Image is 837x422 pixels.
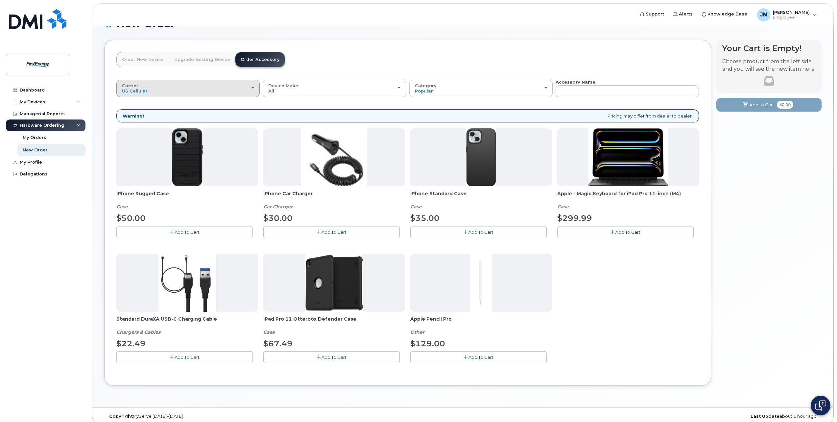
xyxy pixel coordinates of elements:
[615,229,640,235] span: Add To Cart
[697,8,752,21] a: Knowledge Base
[409,80,553,97] button: Category Popular
[268,83,298,88] span: Device Make
[815,400,826,411] img: Open chat
[263,213,293,223] span: $30.00
[410,204,422,210] em: Case
[301,128,367,186] img: iphonesecg.jpg
[305,254,363,312] img: OtterboxDefender11Pro.jpg
[557,190,699,210] div: Apple - Magic Keyboard for iPad Pro 11‑inch (M4)
[116,204,128,210] em: Case
[117,52,169,67] a: Order New Device
[263,329,275,335] em: Case
[116,190,258,203] span: iPhone Rugged Case
[410,190,552,203] span: iPhone Standard Case
[773,15,810,20] span: Employee
[557,204,569,210] em: Case
[410,226,547,238] button: Add To Cart
[583,414,822,419] div: about 1 hour ago
[116,109,699,123] div: Pricing may differ from dealer to dealer!
[175,355,200,360] span: Add To Cart
[116,190,258,210] div: iPhone Rugged Case
[557,226,694,238] button: Add To Cart
[716,98,822,112] button: Add to Cart $0.00
[123,113,144,119] strong: Warning!
[751,414,779,419] strong: Last Update
[415,83,437,88] span: Category
[263,80,406,97] button: Device Make All
[322,355,347,360] span: Add To Cart
[268,88,274,93] span: All
[777,101,793,109] span: $0.00
[235,52,285,67] a: Order Accessory
[116,316,258,335] div: Standard DuraXA USB-C Charging Cable
[169,52,235,67] a: Upgrade Existing Device
[773,10,810,15] span: [PERSON_NAME]
[263,190,405,210] div: iPhone Car Charger
[263,226,400,238] button: Add To Cart
[322,229,347,235] span: Add To Cart
[750,102,774,108] span: Add to Cart
[122,83,138,88] span: Carrier
[468,229,493,235] span: Add To Cart
[116,316,258,329] span: Standard DuraXA USB-C Charging Cable
[263,351,400,363] button: Add To Cart
[415,88,433,93] span: Popular
[722,58,816,73] p: Choose product from the left side and you will see the new item here.
[263,204,293,210] em: Car Charger
[116,329,160,335] em: Chargers & Cables
[410,316,552,329] span: Apple Pencil Pro
[635,8,669,21] a: Support
[104,414,343,419] div: MyServe [DATE]–[DATE]
[116,351,253,363] button: Add To Cart
[557,213,592,223] span: $299.99
[263,339,293,348] span: $67.49
[263,190,405,203] span: iPhone Car Charger
[556,79,595,85] strong: Accessory Name
[557,190,699,203] span: Apple - Magic Keyboard for iPad Pro 11‑inch (M4)
[646,11,664,17] span: Support
[722,44,816,53] h4: Your Cart is Empty!
[172,128,203,186] img: Defender.jpg
[588,128,668,186] img: magic_keyboard_for_ipad_pro.png
[263,316,405,335] div: iPad Pro 11 Otterbox Defender Case
[175,229,200,235] span: Add To Cart
[158,254,216,312] img: ChargeCable.jpg
[122,88,148,93] span: US Cellular
[109,414,133,419] strong: Copyright
[470,254,491,312] img: PencilPro.jpg
[116,339,146,348] span: $22.49
[707,11,747,17] span: Knowledge Base
[679,11,693,17] span: Alerts
[669,8,697,21] a: Alerts
[116,213,146,223] span: $50.00
[410,351,547,363] button: Add To Cart
[410,213,440,223] span: $35.00
[410,329,424,335] em: Other
[760,11,767,19] span: JN
[116,226,253,238] button: Add To Cart
[263,316,405,329] span: iPad Pro 11 Otterbox Defender Case
[410,190,552,210] div: iPhone Standard Case
[753,8,821,21] div: Jeffrey Neal
[116,80,260,97] button: Carrier US Cellular
[410,316,552,335] div: Apple Pencil Pro
[466,128,496,186] img: Symmetry.jpg
[468,355,493,360] span: Add To Cart
[410,339,445,348] span: $129.00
